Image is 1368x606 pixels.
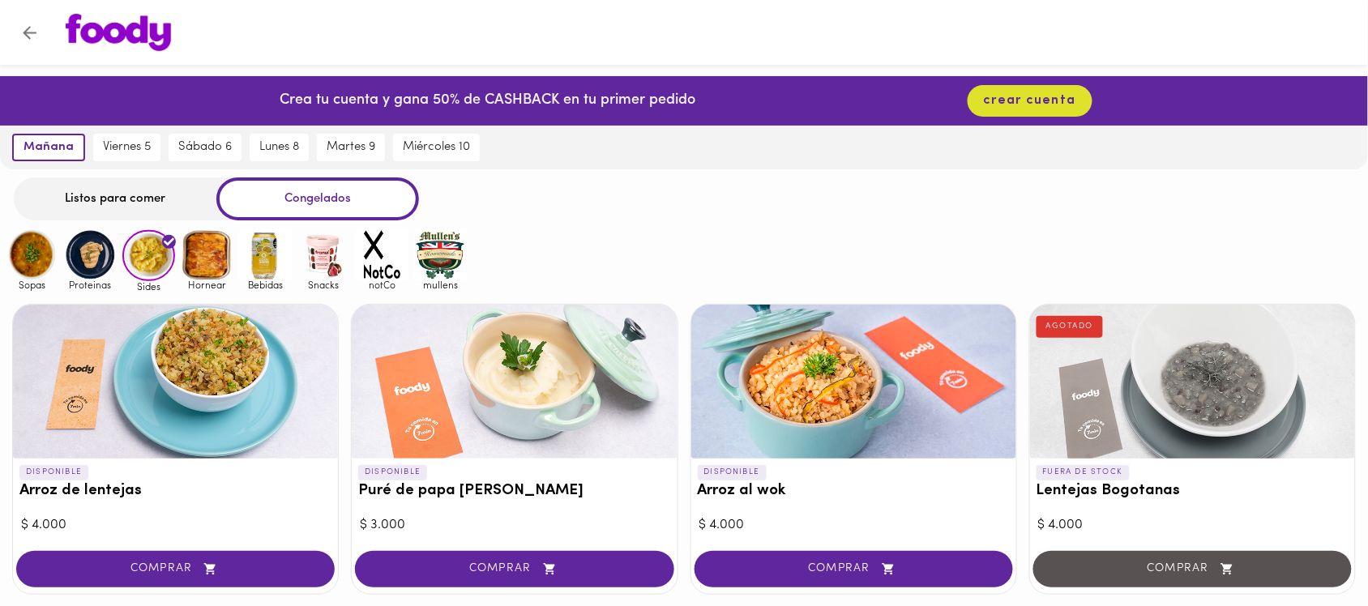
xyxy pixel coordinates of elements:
[1274,512,1352,590] iframe: Messagebird Livechat Widget
[66,14,171,51] img: logo.png
[24,140,74,155] span: mañana
[984,93,1076,109] span: crear cuenta
[356,280,408,290] span: notCo
[1037,465,1130,480] p: FUERA DE STOCK
[355,551,673,587] button: COMPRAR
[1037,483,1349,500] h3: Lentejas Bogotanas
[695,551,1013,587] button: COMPRAR
[356,228,408,281] img: notCo
[10,13,49,53] button: Volver
[297,280,350,290] span: Snacks
[375,562,653,576] span: COMPRAR
[358,465,427,480] p: DISPONIBLE
[178,140,232,155] span: sábado 6
[14,177,216,220] div: Listos para comer
[239,280,292,290] span: Bebidas
[12,134,85,161] button: mañana
[1037,316,1104,337] div: AGOTADO
[414,280,467,290] span: mullens
[691,305,1016,459] div: Arroz al wok
[698,483,1010,500] h3: Arroz al wok
[169,134,242,161] button: sábado 6
[19,483,331,500] h3: Arroz de lentejas
[239,228,292,281] img: Bebidas
[6,280,58,290] span: Sopas
[122,230,175,282] img: Sides
[393,134,480,161] button: miércoles 10
[6,228,58,281] img: Sopas
[317,134,385,161] button: martes 9
[21,516,330,535] div: $ 4.000
[280,91,695,112] p: Crea tu cuenta y gana 50% de CASHBACK en tu primer pedido
[93,134,160,161] button: viernes 5
[250,134,309,161] button: lunes 8
[968,85,1092,117] button: crear cuenta
[103,140,151,155] span: viernes 5
[715,562,993,576] span: COMPRAR
[414,228,467,281] img: mullens
[327,140,375,155] span: martes 9
[1030,305,1355,459] div: Lentejas Bogotanas
[122,281,175,292] span: Sides
[259,140,299,155] span: lunes 8
[181,228,233,281] img: Hornear
[216,177,419,220] div: Congelados
[699,516,1008,535] div: $ 4.000
[36,562,314,576] span: COMPRAR
[358,483,670,500] h3: Puré de papa [PERSON_NAME]
[360,516,669,535] div: $ 3.000
[64,280,117,290] span: Proteinas
[403,140,470,155] span: miércoles 10
[181,280,233,290] span: Hornear
[352,305,677,459] div: Puré de papa blanca
[698,465,767,480] p: DISPONIBLE
[1038,516,1347,535] div: $ 4.000
[13,305,338,459] div: Arroz de lentejas
[297,228,350,281] img: Snacks
[64,228,117,281] img: Proteinas
[16,551,335,587] button: COMPRAR
[19,465,88,480] p: DISPONIBLE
